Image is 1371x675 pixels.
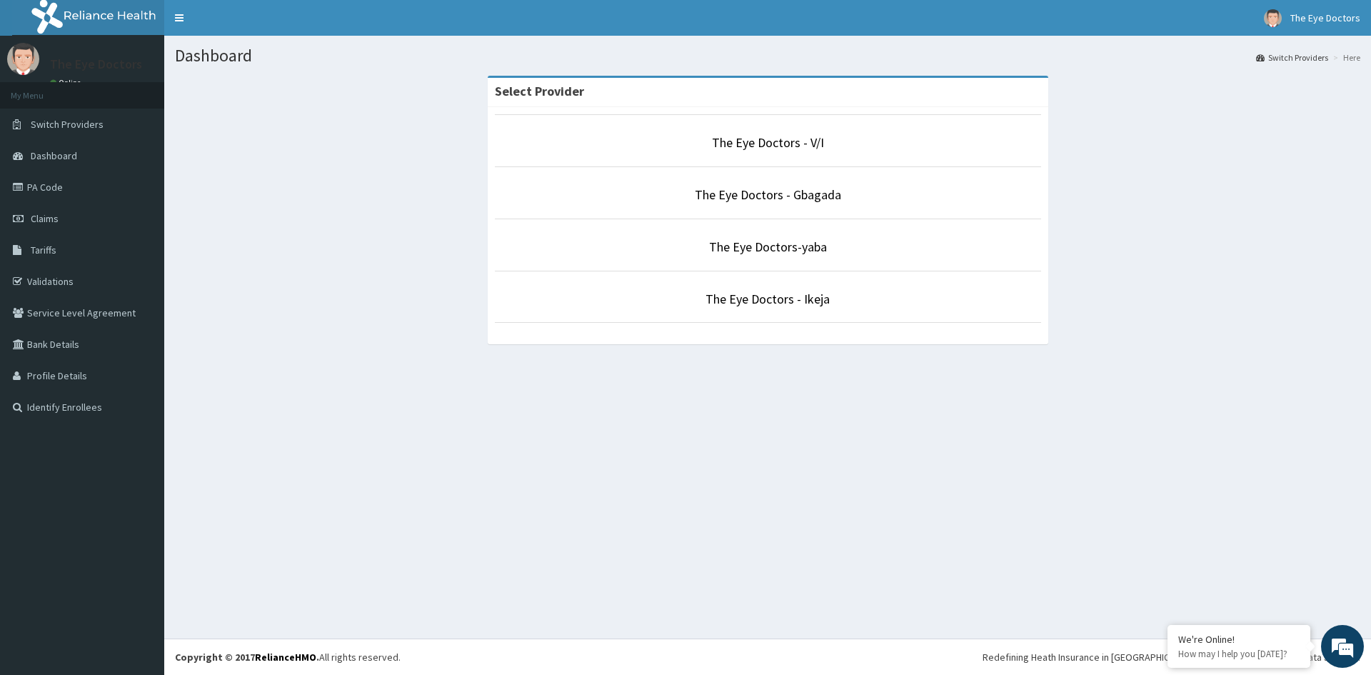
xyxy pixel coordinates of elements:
[983,650,1360,664] div: Redefining Heath Insurance in [GEOGRAPHIC_DATA] using Telemedicine and Data Science!
[234,7,268,41] div: Minimize live chat window
[705,291,830,307] a: The Eye Doctors - Ikeja
[26,71,58,107] img: d_794563401_company_1708531726252_794563401
[695,186,841,203] a: The Eye Doctors - Gbagada
[709,239,827,255] a: The Eye Doctors-yaba
[74,80,240,99] div: Chat with us now
[495,83,584,99] strong: Select Provider
[31,149,77,162] span: Dashboard
[1178,648,1300,660] p: How may I help you today?
[1264,9,1282,27] img: User Image
[31,118,104,131] span: Switch Providers
[50,58,142,71] p: The Eye Doctors
[255,651,316,664] a: RelianceHMO
[31,244,56,256] span: Tariffs
[1330,51,1360,64] li: Here
[175,651,319,664] strong: Copyright © 2017 .
[1178,633,1300,646] div: We're Online!
[7,43,39,75] img: User Image
[83,180,197,324] span: We're online!
[175,46,1360,65] h1: Dashboard
[50,78,84,88] a: Online
[1290,11,1360,24] span: The Eye Doctors
[31,212,59,225] span: Claims
[1256,51,1328,64] a: Switch Providers
[7,390,272,440] textarea: Type your message and hit 'Enter'
[164,639,1371,675] footer: All rights reserved.
[712,134,824,151] a: The Eye Doctors - V/I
